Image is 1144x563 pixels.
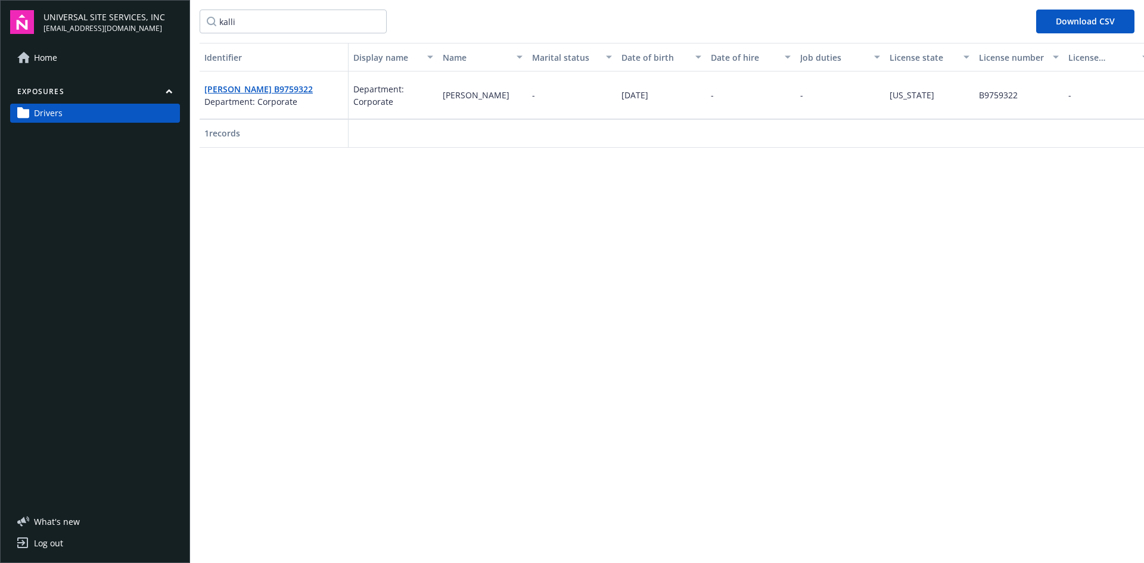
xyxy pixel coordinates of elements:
span: Department: Corporate [204,95,313,108]
img: navigator-logo.svg [10,10,34,34]
span: Download CSV [1056,15,1115,27]
button: What's new [10,515,99,528]
button: Exposures [10,86,180,101]
button: UNIVERSAL SITE SERVICES, INC[EMAIL_ADDRESS][DOMAIN_NAME] [43,10,180,34]
span: - [1068,89,1071,101]
button: License state [885,43,974,71]
span: What ' s new [34,515,80,528]
span: UNIVERSAL SITE SERVICES, INC [43,11,165,23]
a: Drivers [10,104,180,123]
button: Name [438,43,527,71]
div: License state [890,51,956,64]
span: [DATE] [621,89,648,101]
span: [EMAIL_ADDRESS][DOMAIN_NAME] [43,23,165,34]
div: Display name [353,51,420,64]
span: Drivers [34,104,63,123]
span: - [711,89,714,101]
input: Filter by keyword... [200,10,387,33]
div: Marital status [532,51,599,64]
button: Marital status [527,43,617,71]
button: License number [974,43,1064,71]
span: [PERSON_NAME] [443,89,509,101]
span: - [800,89,803,101]
div: Name [443,51,509,64]
span: Department: Corporate [353,83,433,108]
div: Job duties [800,51,867,64]
button: Date of birth [617,43,706,71]
span: - [532,89,535,101]
div: Log out [34,534,63,553]
button: Display name [349,43,438,71]
div: Identifier [204,51,343,64]
a: Home [10,48,180,67]
button: Job duties [795,43,885,71]
a: [PERSON_NAME] B9759322 [204,83,313,95]
span: B9759322 [979,89,1018,101]
button: Date of hire [706,43,795,71]
button: Download CSV [1036,10,1134,33]
span: [US_STATE] [890,89,934,101]
button: Identifier [200,43,349,71]
span: 1 records [204,127,240,139]
div: Date of hire [711,51,778,64]
div: License number [979,51,1046,64]
div: Date of birth [621,51,688,64]
div: License expiration date [1068,51,1135,64]
span: Home [34,48,57,67]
